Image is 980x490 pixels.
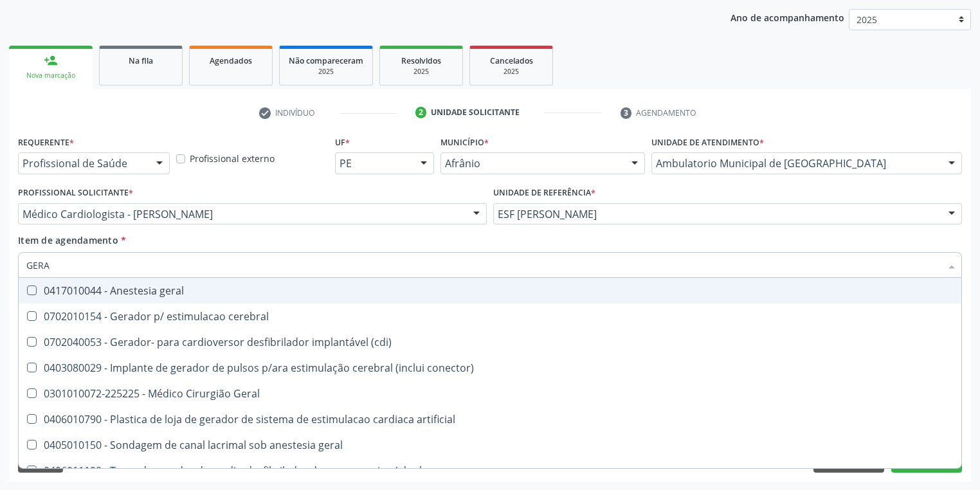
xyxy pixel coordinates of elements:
[23,157,143,170] span: Profissional de Saúde
[340,157,408,170] span: PE
[26,286,954,296] div: 0417010044 - Anestesia geral
[401,55,441,66] span: Resolvidos
[26,363,954,373] div: 0403080029 - Implante de gerador de pulsos p/ara estimulação cerebral (inclui conector)
[18,234,118,246] span: Item de agendamento
[26,337,954,347] div: 0702040053 - Gerador- para cardioversor desfibrilador implantável (cdi)
[440,132,489,152] label: Município
[26,440,954,450] div: 0405010150 - Sondagem de canal lacrimal sob anestesia geral
[190,152,275,165] label: Profissional externo
[335,132,350,152] label: UF
[415,107,427,118] div: 2
[26,252,941,278] input: Buscar por procedimentos
[210,55,252,66] span: Agendados
[493,183,595,203] label: Unidade de referência
[44,53,58,68] div: person_add
[490,55,533,66] span: Cancelados
[445,157,619,170] span: Afrânio
[18,183,133,203] label: Profissional Solicitante
[498,208,936,221] span: ESF [PERSON_NAME]
[129,55,153,66] span: Na fila
[26,414,954,424] div: 0406010790 - Plastica de loja de gerador de sistema de estimulacao cardiaca artificial
[289,67,363,77] div: 2025
[26,388,954,399] div: 0301010072-225225 - Médico Cirurgião Geral
[389,67,453,77] div: 2025
[730,9,844,25] p: Ano de acompanhamento
[479,67,543,77] div: 2025
[431,107,520,118] div: Unidade solicitante
[23,208,460,221] span: Médico Cardiologista - [PERSON_NAME]
[18,71,84,80] div: Nova marcação
[656,157,936,170] span: Ambulatorio Municipal de [GEOGRAPHIC_DATA]
[26,466,954,476] div: 0406011109 - Troca de gerador de cardio-desfibrilador de camara unica / dupla
[651,132,764,152] label: Unidade de atendimento
[18,132,74,152] label: Requerente
[289,55,363,66] span: Não compareceram
[26,311,954,322] div: 0702010154 - Gerador p/ estimulacao cerebral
